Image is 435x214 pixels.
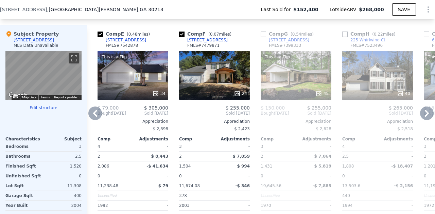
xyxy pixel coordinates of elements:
[14,37,54,43] div: [STREET_ADDRESS]
[47,6,163,13] span: , [GEOGRAPHIC_DATA][PERSON_NAME]
[5,191,42,200] div: Garage Sqft
[397,90,410,97] div: 40
[296,136,331,142] div: Adjustments
[152,90,166,97] div: 34
[98,183,118,188] span: 11,238.48
[133,136,168,142] div: Adjustments
[261,191,295,200] div: Unspecified
[179,144,182,149] span: 3
[187,37,228,43] div: [STREET_ADDRESS]
[235,183,250,188] span: -$ 346
[263,54,291,60] div: This is a Flip
[342,201,376,210] div: 1994
[233,154,250,159] span: $ 7,059
[98,37,146,43] a: [STREET_ADDRESS]
[379,171,413,181] div: -
[342,152,376,161] div: 2.5
[330,6,359,13] span: Lotside ARV
[134,171,168,181] div: -
[421,3,435,16] button: Show Options
[124,32,153,37] span: ( miles)
[138,7,163,12] span: , GA 30213
[128,32,138,37] span: 0.48
[261,136,296,142] div: Comp
[234,127,250,131] span: $ 2,423
[179,174,182,178] span: 0
[14,43,58,48] div: MLS Data Unavailable
[261,152,295,161] div: 2
[187,43,220,48] div: FMLS # 7479871
[379,152,413,161] div: -
[5,51,82,100] div: Map
[379,201,413,210] div: -
[216,201,250,210] div: -
[106,43,138,48] div: FMLS # 7542878
[289,111,331,116] span: Sold [DATE]
[314,154,331,159] span: $ 7,064
[5,201,42,210] div: Year Built
[45,191,82,200] div: 400
[45,142,82,151] div: 3
[43,136,82,142] div: Subject
[5,171,42,181] div: Unfinished Sqft
[216,191,250,200] div: -
[106,37,146,43] div: [STREET_ADDRESS]
[126,111,168,116] span: Sold [DATE]
[237,164,250,169] span: $ 994
[98,201,132,210] div: 1992
[100,54,128,60] div: This is a Flip
[379,191,413,200] div: -
[179,136,214,142] div: Comp
[297,142,331,151] div: -
[350,43,383,48] div: FMLS # 7523496
[297,201,331,210] div: -
[314,164,331,169] span: $ 5,819
[98,105,119,111] span: $ 79,000
[392,3,416,16] button: SAVE
[5,161,42,171] div: Finished Sqft
[210,32,219,37] span: 0.07
[134,142,168,151] div: -
[13,95,18,98] button: Keyboard shortcuts
[179,183,200,188] span: 11,674.08
[22,95,36,100] button: Map Data
[98,164,109,169] span: 2,086
[342,193,350,198] span: 440
[261,201,295,210] div: 1970
[342,37,385,43] a: 225 Whirlwind Ct
[179,37,228,43] a: [STREET_ADDRESS]
[98,144,100,149] span: 4
[261,105,285,111] span: $ 150,000
[307,105,331,111] span: $ 255,000
[5,105,82,111] button: Edit structure
[45,201,82,210] div: 2004
[391,164,413,169] span: -$ 18,407
[98,191,132,200] div: Unspecified
[206,32,234,37] span: ( miles)
[45,171,82,181] div: 0
[261,174,263,178] span: 0
[261,164,272,169] span: 1,431
[5,136,43,142] div: Characteristics
[45,181,82,191] div: 11,308
[40,95,50,99] a: Terms (opens in new tab)
[261,31,316,37] div: Comp G
[179,201,213,210] div: 2003
[342,164,354,169] span: 1,808
[297,191,331,200] div: -
[5,181,42,191] div: Lot Sqft
[261,144,263,149] span: 3
[5,31,59,37] div: Subject Property
[424,174,427,178] span: 0
[153,127,168,131] span: $ 2,898
[374,32,383,37] span: 0.22
[7,91,30,100] img: Google
[214,136,250,142] div: Adjustments
[45,161,82,171] div: 1,520
[179,31,234,37] div: Comp F
[269,43,301,48] div: FMLS # 7399333
[316,127,331,131] span: $ 2,628
[261,111,275,116] span: Bought
[216,142,250,151] div: -
[7,91,30,100] a: Open this area in Google Maps (opens a new window)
